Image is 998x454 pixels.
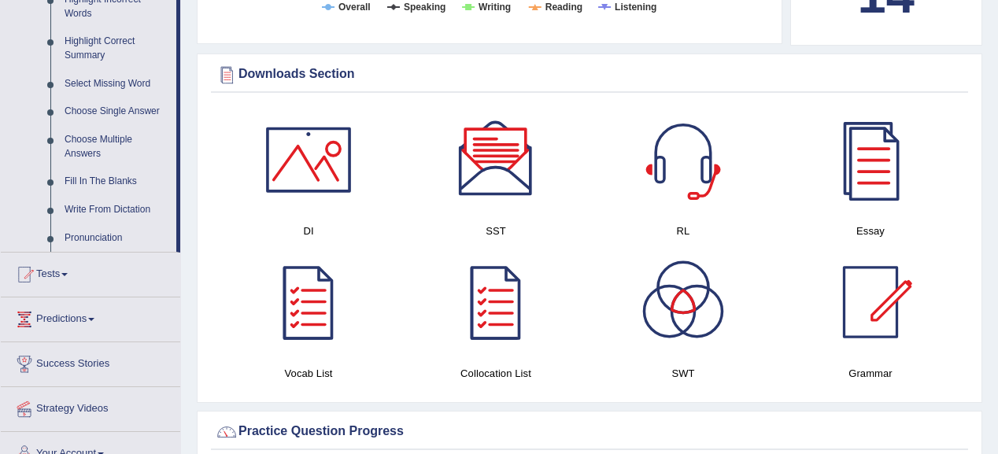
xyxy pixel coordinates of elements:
tspan: Listening [615,2,656,13]
a: Choose Single Answer [57,98,176,126]
div: Downloads Section [215,63,964,87]
a: Tests [1,253,180,292]
a: Choose Multiple Answers [57,126,176,168]
a: Highlight Correct Summary [57,28,176,69]
a: Predictions [1,297,180,337]
tspan: Speaking [404,2,445,13]
a: Strategy Videos [1,387,180,426]
tspan: Writing [479,2,511,13]
h4: RL [597,223,769,239]
h4: Essay [785,223,956,239]
div: Practice Question Progress [215,420,964,444]
h4: DI [223,223,394,239]
h4: Vocab List [223,365,394,382]
a: Select Missing Word [57,70,176,98]
h4: Grammar [785,365,956,382]
h4: SWT [597,365,769,382]
tspan: Overall [338,2,371,13]
tspan: Reading [545,2,582,13]
h4: SST [410,223,582,239]
h4: Collocation List [410,365,582,382]
a: Fill In The Blanks [57,168,176,196]
a: Success Stories [1,342,180,382]
a: Write From Dictation [57,196,176,224]
a: Pronunciation [57,224,176,253]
